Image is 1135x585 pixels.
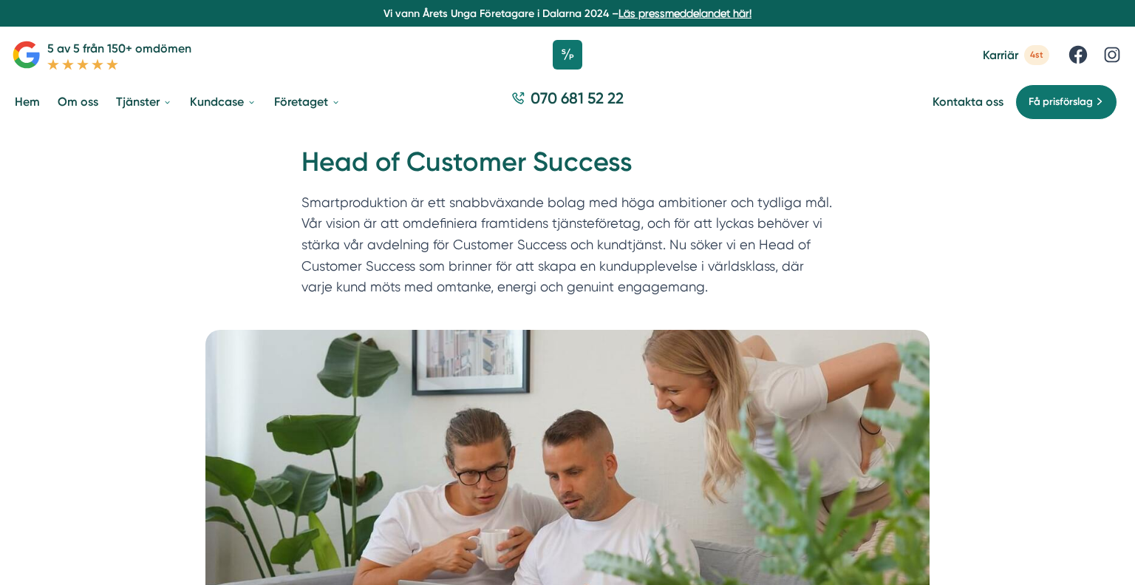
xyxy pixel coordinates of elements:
span: Karriär [983,48,1018,62]
p: 5 av 5 från 150+ omdömen [47,39,191,58]
a: Tjänster [113,83,175,121]
a: Hem [12,83,43,121]
a: Företaget [271,83,344,121]
a: 070 681 52 22 [505,87,630,116]
a: Få prisförslag [1015,84,1117,120]
span: 070 681 52 22 [531,87,624,109]
a: Läs pressmeddelandet här! [618,7,751,19]
a: Karriär 4st [983,45,1049,65]
span: Få prisförslag [1029,94,1093,110]
a: Om oss [55,83,101,121]
p: Vi vann Årets Unga Företagare i Dalarna 2024 – [6,6,1129,21]
a: Kontakta oss [933,95,1003,109]
h1: Head of Customer Success [301,144,834,192]
p: Smartproduktion är ett snabbväxande bolag med höga ambitioner och tydliga mål. Vår vision är att ... [301,192,834,305]
a: Kundcase [187,83,259,121]
span: 4st [1024,45,1049,65]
